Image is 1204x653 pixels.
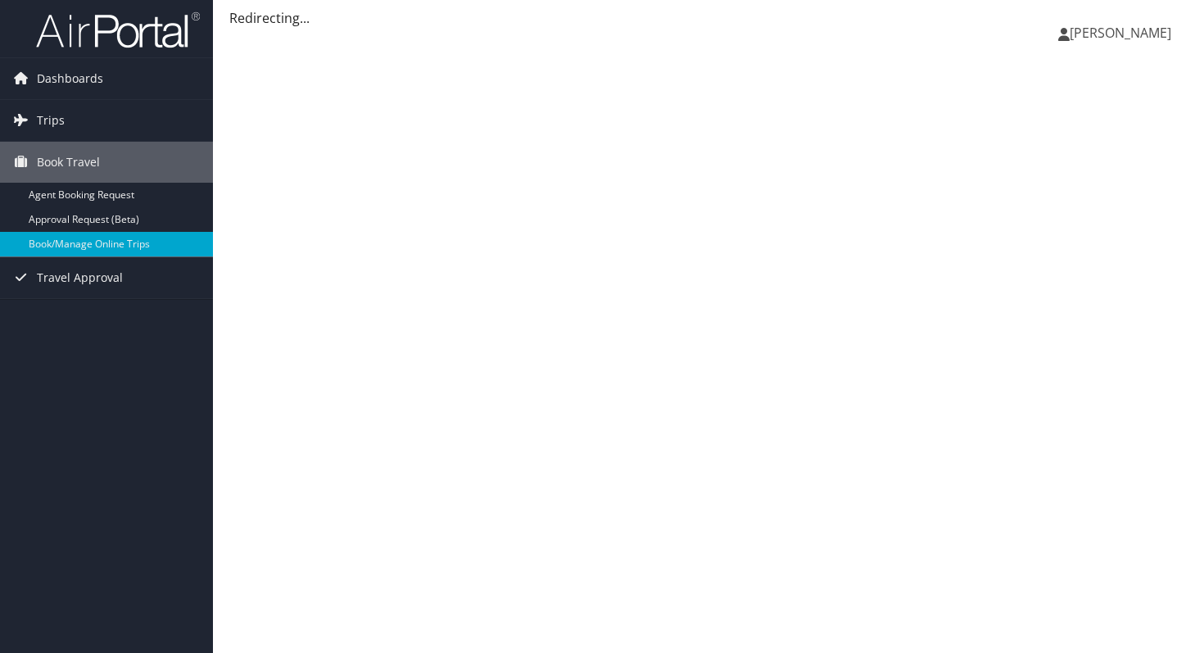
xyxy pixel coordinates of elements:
span: Travel Approval [37,257,123,298]
a: [PERSON_NAME] [1058,8,1188,57]
span: Dashboards [37,58,103,99]
span: [PERSON_NAME] [1070,24,1171,42]
span: Book Travel [37,142,100,183]
span: Trips [37,100,65,141]
div: Redirecting... [229,8,1188,28]
img: airportal-logo.png [36,11,200,49]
